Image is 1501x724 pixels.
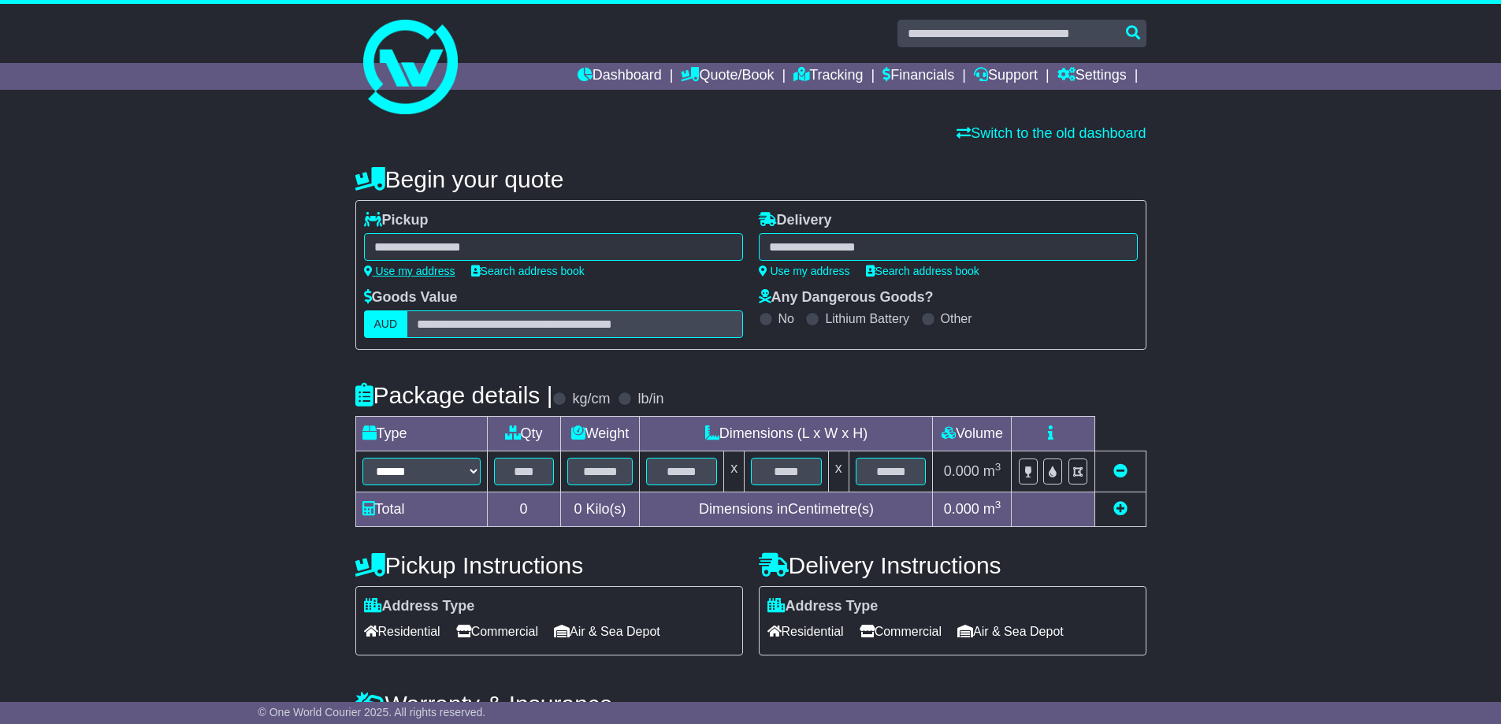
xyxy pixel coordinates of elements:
a: Search address book [471,265,585,277]
span: Commercial [456,619,538,644]
a: Financials [882,63,954,90]
a: Use my address [759,265,850,277]
td: Qty [487,417,560,451]
a: Tracking [793,63,863,90]
a: Remove this item [1113,463,1128,479]
td: Kilo(s) [560,492,640,527]
label: Lithium Battery [825,311,909,326]
span: Commercial [860,619,942,644]
span: 0 [574,501,581,517]
label: AUD [364,310,408,338]
span: Residential [364,619,440,644]
span: m [983,463,1001,479]
label: Any Dangerous Goods? [759,289,934,306]
a: Quote/Book [681,63,774,90]
sup: 3 [995,499,1001,511]
td: x [828,451,849,492]
td: 0 [487,492,560,527]
span: 0.000 [944,501,979,517]
sup: 3 [995,461,1001,473]
td: x [724,451,745,492]
td: Total [355,492,487,527]
a: Switch to the old dashboard [957,125,1146,141]
td: Dimensions in Centimetre(s) [640,492,933,527]
td: Type [355,417,487,451]
a: Support [974,63,1038,90]
label: kg/cm [572,391,610,408]
span: Air & Sea Depot [554,619,660,644]
a: Search address book [866,265,979,277]
label: Address Type [767,598,879,615]
span: Residential [767,619,844,644]
td: Weight [560,417,640,451]
a: Use my address [364,265,455,277]
h4: Delivery Instructions [759,552,1146,578]
label: Other [941,311,972,326]
a: Settings [1057,63,1127,90]
h4: Package details | [355,382,553,408]
h4: Begin your quote [355,166,1146,192]
h4: Pickup Instructions [355,552,743,578]
label: Delivery [759,212,832,229]
label: No [778,311,794,326]
td: Dimensions (L x W x H) [640,417,933,451]
span: 0.000 [944,463,979,479]
label: Pickup [364,212,429,229]
a: Add new item [1113,501,1128,517]
h4: Warranty & Insurance [355,691,1146,717]
span: m [983,501,1001,517]
td: Volume [933,417,1012,451]
a: Dashboard [578,63,662,90]
span: Air & Sea Depot [957,619,1064,644]
label: Goods Value [364,289,458,306]
label: lb/in [637,391,663,408]
span: © One World Courier 2025. All rights reserved. [258,706,486,718]
label: Address Type [364,598,475,615]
